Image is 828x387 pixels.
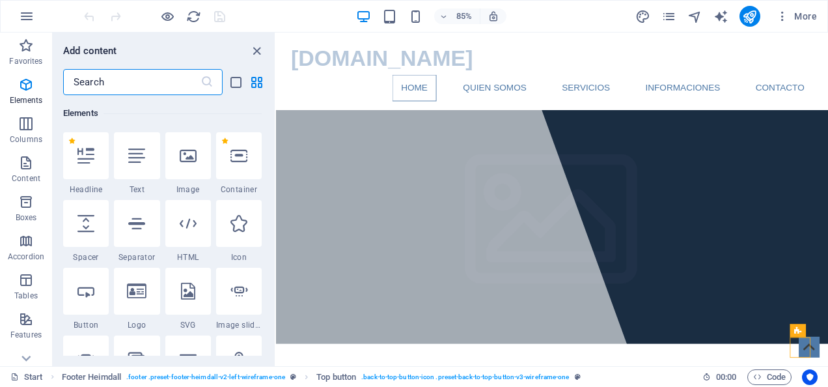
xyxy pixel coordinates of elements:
[216,320,262,330] span: Image slider
[63,43,117,59] h6: Add content
[63,268,109,330] div: Button
[316,369,356,385] span: Click to select. Double-click to edit
[575,373,581,380] i: This element is a customizable preset
[725,372,727,382] span: :
[10,369,43,385] a: Click to cancel selection. Double-click to open Pages
[454,8,475,24] h6: 85%
[186,8,201,24] button: reload
[63,184,109,195] span: Headline
[12,173,40,184] p: Content
[10,134,42,145] p: Columns
[165,252,211,263] span: HTML
[776,10,817,23] span: More
[661,8,677,24] button: pages
[216,200,262,263] div: Icon
[716,369,736,385] span: 00 00
[739,6,760,27] button: publish
[114,320,159,330] span: Logo
[434,8,480,24] button: 85%
[216,132,262,195] div: Container
[802,369,818,385] button: Usercentrics
[114,252,159,263] span: Separator
[63,320,109,330] span: Button
[249,74,264,90] button: grid-view
[10,330,42,340] p: Features
[10,95,43,106] p: Elements
[165,200,211,263] div: HTML
[114,268,159,330] div: Logo
[165,320,211,330] span: SVG
[62,369,121,385] span: Click to select. Double-click to edit
[361,369,569,385] span: . back-to-top-button-icon .preset-back-to-top-button-v3-wireframe-one
[114,184,159,195] span: Text
[16,212,37,223] p: Boxes
[687,8,703,24] button: navigator
[165,132,211,195] div: Image
[186,9,201,24] i: Reload page
[753,369,786,385] span: Code
[290,373,296,380] i: This element is a customizable preset
[165,184,211,195] span: Image
[63,69,200,95] input: Search
[635,9,650,24] i: Design (Ctrl+Alt+Y)
[63,252,109,263] span: Spacer
[221,137,228,145] span: Remove from favorites
[9,56,42,66] p: Favorites
[165,268,211,330] div: SVG
[635,8,651,24] button: design
[63,200,109,263] div: Spacer
[228,74,243,90] button: list-view
[661,9,676,24] i: Pages (Ctrl+Alt+S)
[687,9,702,24] i: Navigator
[771,6,822,27] button: More
[114,132,159,195] div: Text
[249,43,264,59] button: close panel
[63,106,262,121] h6: Elements
[14,291,38,301] p: Tables
[713,8,729,24] button: text_generator
[8,251,44,262] p: Accordion
[713,9,728,24] i: AI Writer
[216,184,262,195] span: Container
[702,369,737,385] h6: Session time
[62,369,581,385] nav: breadcrumb
[68,137,76,145] span: Remove from favorites
[216,252,262,263] span: Icon
[63,132,109,195] div: Headline
[126,369,285,385] span: . footer .preset-footer-heimdall-v2-left-wireframe-one
[114,200,159,263] div: Separator
[216,268,262,330] div: Image slider
[742,9,757,24] i: Publish
[747,369,792,385] button: Code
